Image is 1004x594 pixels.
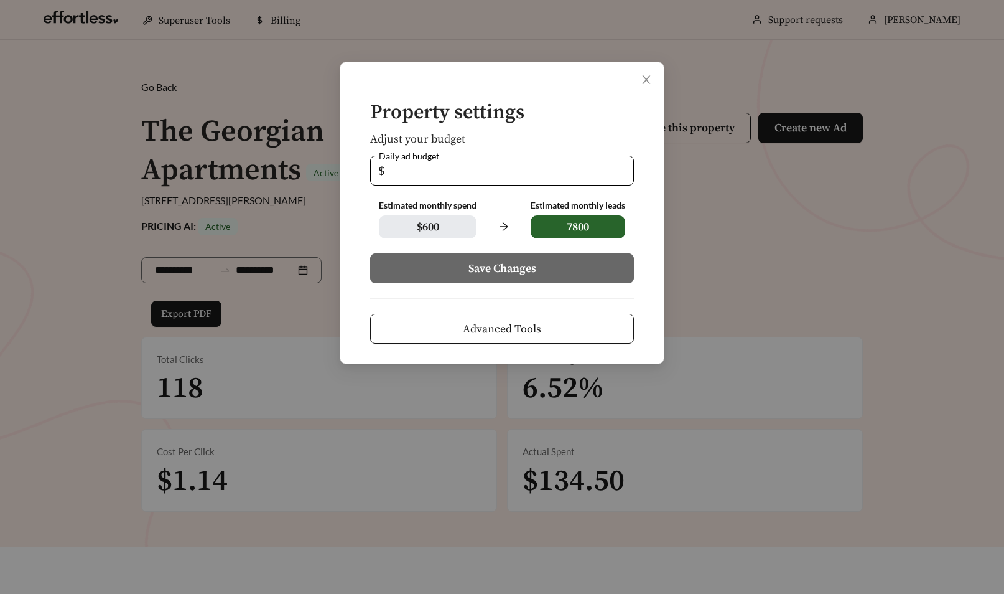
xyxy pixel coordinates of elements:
[629,62,664,97] button: Close
[370,314,634,344] button: Advanced Tools
[370,102,634,124] h4: Property settings
[370,133,634,146] h5: Adjust your budget
[641,74,652,85] span: close
[531,200,625,211] div: Estimated monthly leads
[378,156,384,185] span: $
[379,215,476,238] span: $ 600
[463,321,541,337] span: Advanced Tools
[370,253,634,283] button: Save Changes
[531,215,625,238] span: 7800
[379,200,476,211] div: Estimated monthly spend
[370,323,634,334] a: Advanced Tools
[491,215,515,238] span: arrow-right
